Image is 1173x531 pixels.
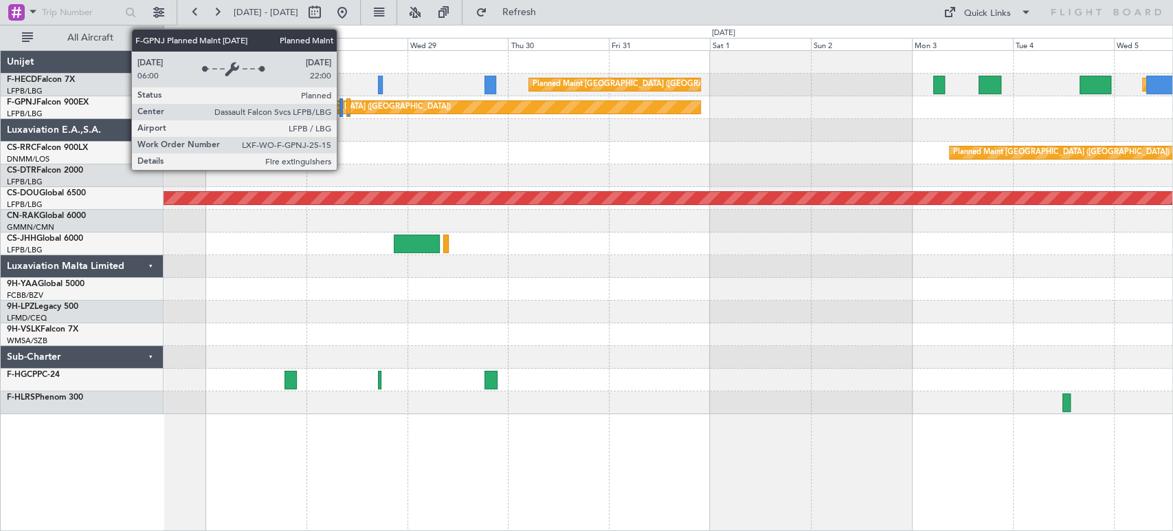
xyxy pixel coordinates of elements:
span: F-HLRS [7,393,35,402]
a: CS-JHHGlobal 6000 [7,235,83,243]
a: CS-RRCFalcon 900LX [7,144,88,152]
div: [DATE] [712,28,735,39]
span: CS-DTR [7,166,36,175]
a: GMMN/CMN [7,222,54,232]
a: LFPB/LBG [7,109,43,119]
div: Sun 2 [811,38,912,50]
a: CN-RAKGlobal 6000 [7,212,86,220]
span: F-HGCP [7,371,37,379]
div: Fri 31 [609,38,710,50]
div: Mon 3 [912,38,1013,50]
span: Refresh [490,8,548,17]
span: F-GPNJ [7,98,36,107]
span: F-HECD [7,76,37,84]
a: 9H-LPZLegacy 500 [7,303,78,311]
span: 9H-LPZ [7,303,34,311]
a: LFPB/LBG [7,86,43,96]
a: F-HLRSPhenom 300 [7,393,83,402]
a: FCBB/BZV [7,290,43,301]
span: All Aircraft [36,33,145,43]
a: 9H-VSLKFalcon 7X [7,325,78,334]
button: All Aircraft [15,27,149,49]
a: DNMM/LOS [7,154,49,164]
span: CS-DOU [7,189,39,197]
a: LFPB/LBG [7,177,43,187]
div: Tue 28 [306,38,407,50]
a: LFMD/CEQ [7,313,47,323]
input: Trip Number [42,2,121,23]
div: Planned Maint [GEOGRAPHIC_DATA] ([GEOGRAPHIC_DATA]) [234,97,451,118]
a: LFPB/LBG [7,199,43,210]
a: F-GPNJFalcon 900EX [7,98,89,107]
span: 9H-VSLK [7,325,41,334]
div: Quick Links [964,7,1011,21]
a: F-HECDFalcon 7X [7,76,75,84]
a: CS-DTRFalcon 2000 [7,166,83,175]
span: CS-RRC [7,144,36,152]
div: Wed 29 [407,38,509,50]
span: CS-JHH [7,235,36,243]
div: Thu 30 [508,38,609,50]
button: Quick Links [937,1,1038,23]
a: WMSA/SZB [7,336,47,346]
span: CN-RAK [7,212,39,220]
a: F-HGCPPC-24 [7,371,60,379]
div: Tue 4 [1013,38,1114,50]
div: Planned Maint [GEOGRAPHIC_DATA] ([GEOGRAPHIC_DATA]) [533,74,749,95]
div: [DATE] [166,28,190,39]
button: Refresh [469,1,552,23]
span: [DATE] - [DATE] [234,6,298,19]
span: 9H-YAA [7,280,38,288]
a: CS-DOUGlobal 6500 [7,189,86,197]
div: Planned Maint [GEOGRAPHIC_DATA] ([GEOGRAPHIC_DATA]) [953,142,1170,163]
div: Mon 27 [205,38,306,50]
div: Sat 1 [710,38,811,50]
a: 9H-YAAGlobal 5000 [7,280,85,288]
a: LFPB/LBG [7,245,43,255]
